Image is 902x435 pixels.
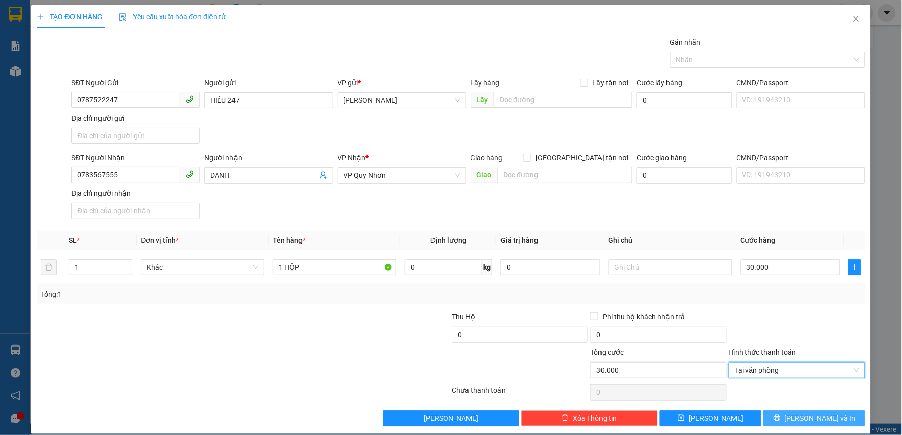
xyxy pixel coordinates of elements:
[186,170,194,178] span: phone
[852,15,860,23] span: close
[689,413,743,424] span: [PERSON_NAME]
[737,77,865,88] div: CMND/Passport
[452,313,475,321] span: Thu Hộ
[590,348,624,356] span: Tổng cước
[763,410,865,426] button: printer[PERSON_NAME] và In
[598,311,689,322] span: Phí thu hộ khách nhận trả
[338,154,366,162] span: VP Nhận
[842,5,871,33] button: Close
[273,259,396,275] input: VD: Bàn, Ghế
[186,95,194,103] span: phone
[609,259,732,275] input: Ghi Chú
[41,288,348,300] div: Tổng: 1
[344,168,460,183] span: VP Quy Nhơn
[500,236,538,244] span: Giá trị hàng
[737,152,865,163] div: CMND/Passport
[71,77,200,88] div: SĐT Người Gửi
[605,231,737,250] th: Ghi chú
[71,113,200,124] div: Địa chỉ người gửi
[424,413,478,424] span: [PERSON_NAME]
[785,413,856,424] span: [PERSON_NAME] và In
[670,38,701,46] label: Gán nhãn
[637,167,732,184] input: Cước giao hàng
[383,410,519,426] button: [PERSON_NAME]
[71,203,200,219] input: Địa chỉ của người nhận
[735,362,859,378] span: Tại văn phòng
[482,259,492,275] span: kg
[848,259,861,275] button: plus
[660,410,762,426] button: save[PERSON_NAME]
[497,167,633,183] input: Dọc đường
[344,93,460,108] span: Phan Đình Phùng
[71,128,200,144] input: Địa chỉ của người gửi
[119,13,226,21] span: Yêu cầu xuất hóa đơn điện tử
[588,77,632,88] span: Lấy tận nơi
[471,167,497,183] span: Giao
[430,236,466,244] span: Định lượng
[69,236,77,244] span: SL
[494,92,633,108] input: Dọc đường
[741,236,776,244] span: Cước hàng
[678,414,685,422] span: save
[774,414,781,422] span: printer
[71,188,200,199] div: Địa chỉ người nhận
[637,79,682,87] label: Cước lấy hàng
[119,13,127,21] img: icon
[471,92,494,108] span: Lấy
[849,263,860,271] span: plus
[141,236,179,244] span: Đơn vị tính
[147,260,258,275] span: Khác
[637,92,732,108] input: Cước lấy hàng
[500,259,600,275] input: 0
[273,236,306,244] span: Tên hàng
[338,77,466,88] div: VP gửi
[562,414,569,422] span: delete
[37,13,103,21] span: TẠO ĐƠN HÀNG
[573,413,617,424] span: Xóa Thông tin
[729,348,796,356] label: Hình thức thanh toán
[471,79,500,87] span: Lấy hàng
[37,13,44,20] span: plus
[41,259,57,275] button: delete
[637,154,687,162] label: Cước giao hàng
[319,171,327,179] span: user-add
[71,152,200,163] div: SĐT Người Nhận
[204,152,333,163] div: Người nhận
[531,152,632,163] span: [GEOGRAPHIC_DATA] tận nơi
[471,154,503,162] span: Giao hàng
[521,410,658,426] button: deleteXóa Thông tin
[451,385,589,403] div: Chưa thanh toán
[204,77,333,88] div: Người gửi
